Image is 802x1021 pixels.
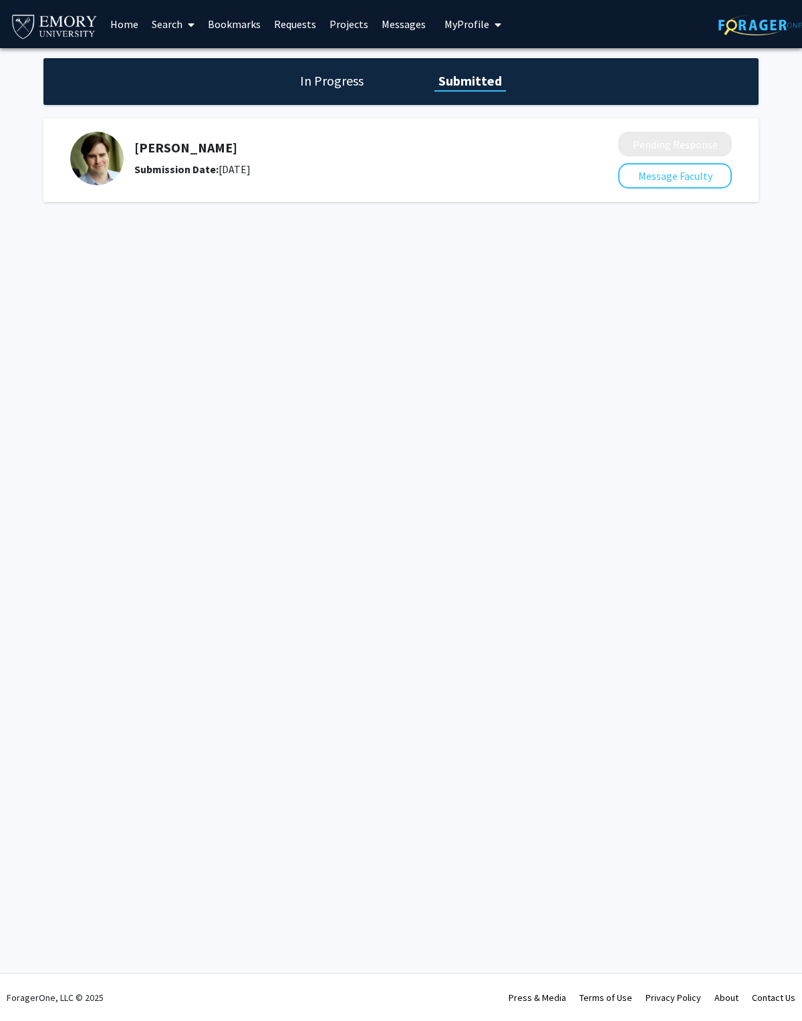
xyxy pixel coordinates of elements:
[134,140,547,156] h5: [PERSON_NAME]
[618,169,732,183] a: Message Faculty
[718,15,802,35] img: ForagerOne Logo
[752,992,795,1004] a: Contact Us
[444,17,489,31] span: My Profile
[296,72,368,90] h1: In Progress
[714,992,739,1004] a: About
[201,1,267,47] a: Bookmarks
[145,1,201,47] a: Search
[509,992,566,1004] a: Press & Media
[646,992,701,1004] a: Privacy Policy
[134,161,547,177] div: [DATE]
[375,1,432,47] a: Messages
[579,992,632,1004] a: Terms of Use
[7,974,104,1021] div: ForagerOne, LLC © 2025
[267,1,323,47] a: Requests
[434,72,506,90] h1: Submitted
[10,961,57,1011] iframe: Chat
[618,132,732,156] button: Pending Response
[618,163,732,189] button: Message Faculty
[323,1,375,47] a: Projects
[134,162,219,176] b: Submission Date:
[10,11,99,41] img: Emory University Logo
[104,1,145,47] a: Home
[70,132,124,185] img: Profile Picture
